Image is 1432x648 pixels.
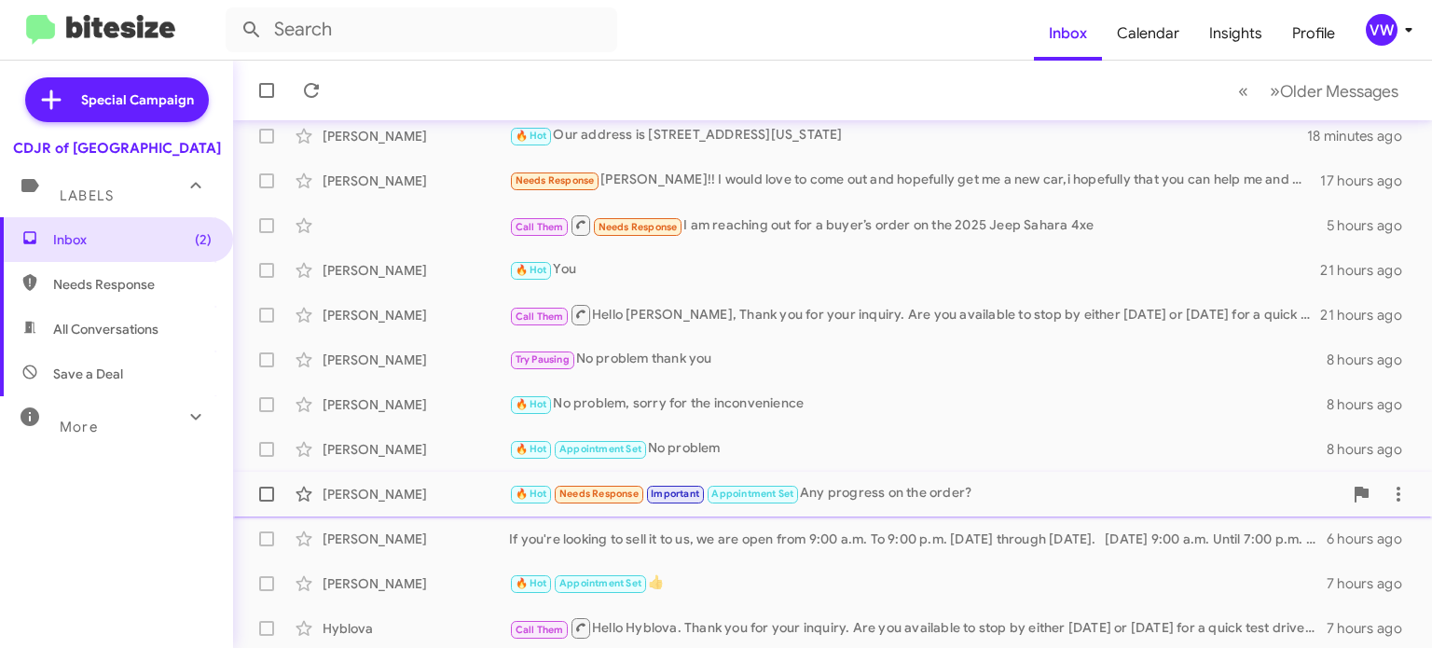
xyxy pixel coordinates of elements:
[1327,530,1417,548] div: 6 hours ago
[1327,351,1417,369] div: 8 hours ago
[1307,127,1417,145] div: 18 minutes ago
[81,90,194,109] span: Special Campaign
[509,214,1327,237] div: I am reaching out for a buyer’s order on the 2025 Jeep Sahara 4xe
[509,393,1327,415] div: No problem, sorry for the inconvenience
[516,310,564,323] span: Call Them
[323,574,509,593] div: [PERSON_NAME]
[509,125,1307,146] div: Our address is [STREET_ADDRESS][US_STATE]
[516,577,547,589] span: 🔥 Hot
[1194,7,1277,61] a: Insights
[516,130,547,142] span: 🔥 Hot
[559,488,639,500] span: Needs Response
[13,139,221,158] div: CDJR of [GEOGRAPHIC_DATA]
[1320,306,1417,324] div: 21 hours ago
[516,443,547,455] span: 🔥 Hot
[1280,81,1398,102] span: Older Messages
[1350,14,1411,46] button: vw
[559,443,641,455] span: Appointment Set
[651,488,699,500] span: Important
[53,365,123,383] span: Save a Deal
[1228,72,1410,110] nav: Page navigation example
[323,530,509,548] div: [PERSON_NAME]
[323,127,509,145] div: [PERSON_NAME]
[1034,7,1102,61] a: Inbox
[559,577,641,589] span: Appointment Set
[60,419,98,435] span: More
[516,174,595,186] span: Needs Response
[323,351,509,369] div: [PERSON_NAME]
[323,172,509,190] div: [PERSON_NAME]
[323,619,509,638] div: Hyblova
[1327,440,1417,459] div: 8 hours ago
[226,7,617,52] input: Search
[53,275,212,294] span: Needs Response
[509,530,1327,548] div: If you're looking to sell it to us, we are open from 9:00 a.m. To 9:00 p.m. [DATE] through [DATE]...
[509,438,1327,460] div: No problem
[516,353,570,365] span: Try Pausing
[1320,172,1417,190] div: 17 hours ago
[516,624,564,636] span: Call Them
[1277,7,1350,61] a: Profile
[1227,72,1260,110] button: Previous
[53,230,212,249] span: Inbox
[323,306,509,324] div: [PERSON_NAME]
[60,187,114,204] span: Labels
[516,488,547,500] span: 🔥 Hot
[509,259,1320,281] div: You
[25,77,209,122] a: Special Campaign
[509,572,1327,594] div: 👍
[711,488,793,500] span: Appointment Set
[1327,216,1417,235] div: 5 hours ago
[1327,619,1417,638] div: 7 hours ago
[509,483,1342,504] div: Any progress on the order?
[516,264,547,276] span: 🔥 Hot
[1238,79,1248,103] span: «
[323,395,509,414] div: [PERSON_NAME]
[323,485,509,503] div: [PERSON_NAME]
[1102,7,1194,61] a: Calendar
[509,616,1327,640] div: Hello Hyblova. Thank you for your inquiry. Are you available to stop by either [DATE] or [DATE] f...
[516,221,564,233] span: Call Them
[323,261,509,280] div: [PERSON_NAME]
[516,398,547,410] span: 🔥 Hot
[323,440,509,459] div: [PERSON_NAME]
[1259,72,1410,110] button: Next
[1327,574,1417,593] div: 7 hours ago
[1270,79,1280,103] span: »
[53,320,158,338] span: All Conversations
[599,221,678,233] span: Needs Response
[509,303,1320,326] div: Hello [PERSON_NAME], Thank you for your inquiry. Are you available to stop by either [DATE] or [D...
[1320,261,1417,280] div: 21 hours ago
[1366,14,1398,46] div: vw
[509,349,1327,370] div: No problem thank you
[1327,395,1417,414] div: 8 hours ago
[195,230,212,249] span: (2)
[509,170,1320,191] div: [PERSON_NAME]!! I would love to come out and hopefully get me a new car,i hopefully that you can ...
